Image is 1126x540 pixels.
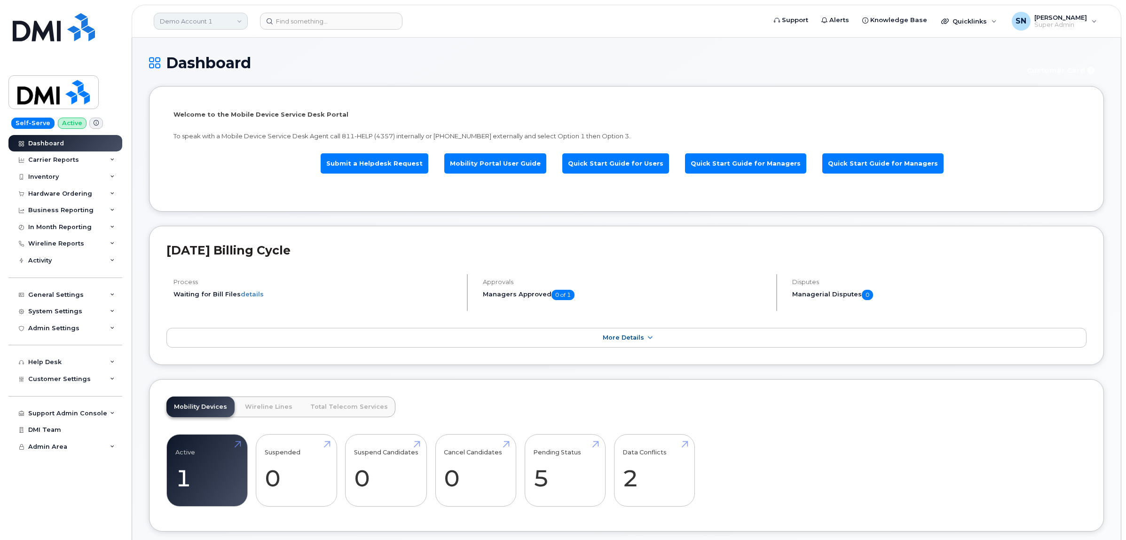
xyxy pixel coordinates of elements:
[533,439,597,501] a: Pending Status 5
[483,278,768,286] h4: Approvals
[1019,62,1104,79] button: Customer Card
[237,397,300,417] a: Wireline Lines
[175,439,239,501] a: Active 1
[149,55,1015,71] h1: Dashboard
[685,153,806,174] a: Quick Start Guide for Managers
[265,439,328,501] a: Suspended 0
[173,132,1079,141] p: To speak with a Mobile Device Service Desk Agent call 811-HELP (4357) internally or [PHONE_NUMBER...
[622,439,686,501] a: Data Conflicts 2
[603,334,644,341] span: More Details
[822,153,944,174] a: Quick Start Guide for Managers
[792,290,1087,300] h5: Managerial Disputes
[173,110,1079,119] p: Welcome to the Mobile Device Service Desk Portal
[166,397,235,417] a: Mobility Devices
[241,290,264,298] a: details
[444,439,507,501] a: Cancel Candidates 0
[483,290,768,300] h5: Managers Approved
[354,439,418,501] a: Suspend Candidates 0
[166,243,1087,257] h2: [DATE] Billing Cycle
[173,290,459,299] li: Waiting for Bill Files
[444,153,546,174] a: Mobility Portal User Guide
[173,278,459,286] h4: Process
[792,278,1087,286] h4: Disputes
[562,153,669,174] a: Quick Start Guide for Users
[862,290,873,300] span: 0
[303,397,395,417] a: Total Telecom Services
[551,290,575,300] span: 0 of 1
[321,153,428,174] a: Submit a Helpdesk Request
